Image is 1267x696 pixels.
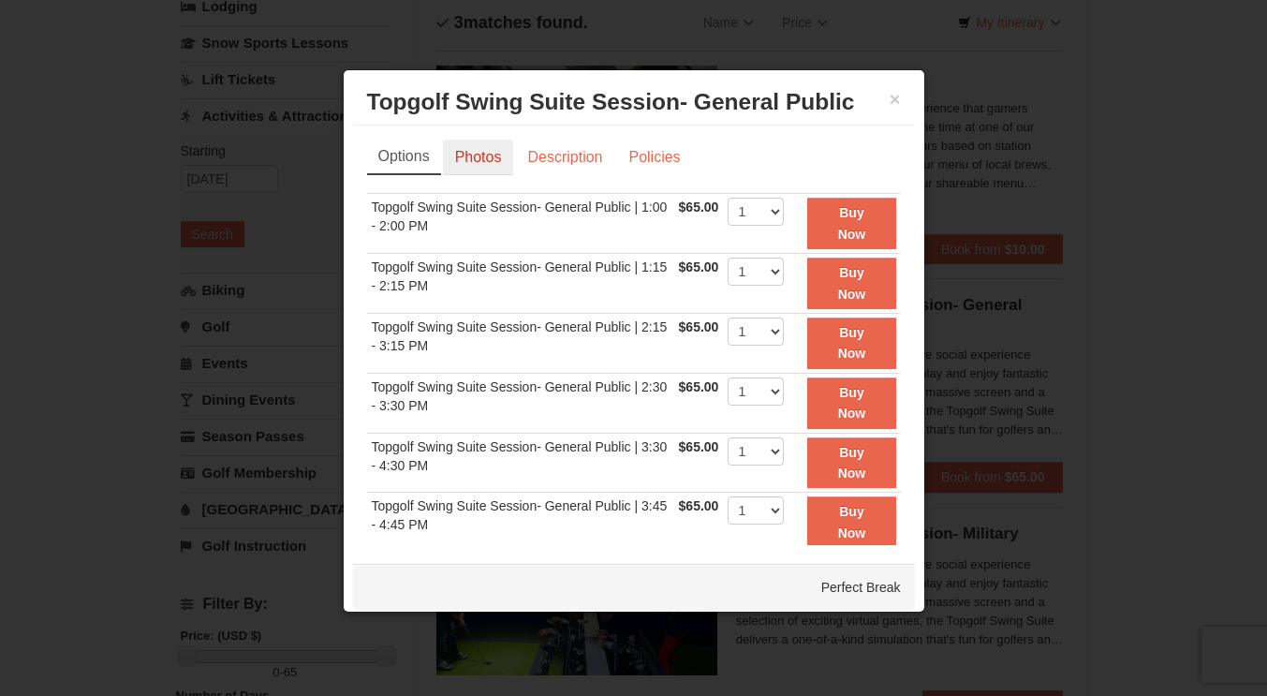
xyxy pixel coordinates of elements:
span: $65.00 [679,200,719,215]
div: Perfect Break [353,564,915,611]
td: Topgolf Swing Suite Session- General Public | 1:15 - 2:15 PM [367,254,674,314]
a: Description [515,140,614,175]
strong: Buy Now [838,385,866,421]
h3: Topgolf Swing Suite Session- General Public [367,88,901,116]
strong: Buy Now [838,325,866,361]
button: Buy Now [807,437,895,489]
td: Topgolf Swing Suite Session- General Public | 2:15 - 3:15 PM [367,313,674,373]
span: $65.00 [679,439,719,454]
strong: Buy Now [838,504,866,540]
td: Topgolf Swing Suite Session- General Public | 3:45 - 4:45 PM [367,493,674,553]
td: Topgolf Swing Suite Session- General Public | 3:30 - 4:30 PM [367,433,674,493]
strong: Buy Now [838,445,866,481]
span: $65.00 [679,498,719,513]
strong: Buy Now [838,205,866,241]
td: Topgolf Swing Suite Session- General Public | 2:30 - 3:30 PM [367,373,674,433]
button: Buy Now [807,378,895,429]
a: Policies [616,140,692,175]
strong: Buy Now [838,265,866,301]
span: $65.00 [679,319,719,334]
button: Buy Now [807,258,895,309]
span: $65.00 [679,379,719,394]
span: $65.00 [679,259,719,274]
button: Buy Now [807,496,895,548]
button: Buy Now [807,198,895,249]
a: Options [367,140,441,175]
td: Topgolf Swing Suite Session- General Public | 1:00 - 2:00 PM [367,194,674,254]
button: × [890,90,901,109]
a: Photos [443,140,514,175]
button: Buy Now [807,318,895,369]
